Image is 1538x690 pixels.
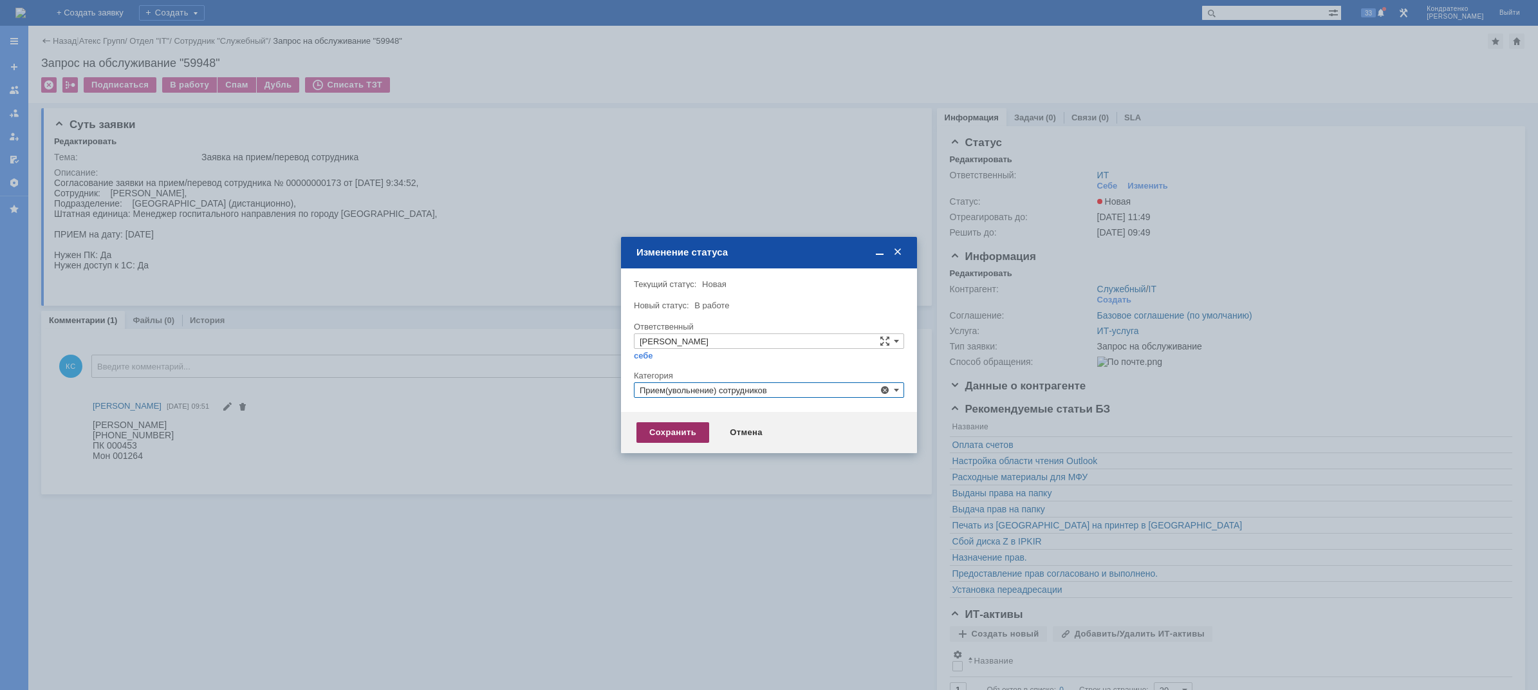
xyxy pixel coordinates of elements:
label: Текущий статус: [634,279,696,289]
span: Сложная форма [880,336,890,346]
a: себе [634,351,653,361]
span: Удалить [880,385,890,395]
span: Закрыть [891,247,904,258]
div: Категория [634,371,902,380]
span: Новая [702,279,727,289]
span: Свернуть (Ctrl + M) [873,247,886,258]
div: Изменение статуса [636,247,904,258]
label: Новый статус: [634,301,689,310]
span: В работе [694,301,729,310]
div: Ответственный [634,322,902,331]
